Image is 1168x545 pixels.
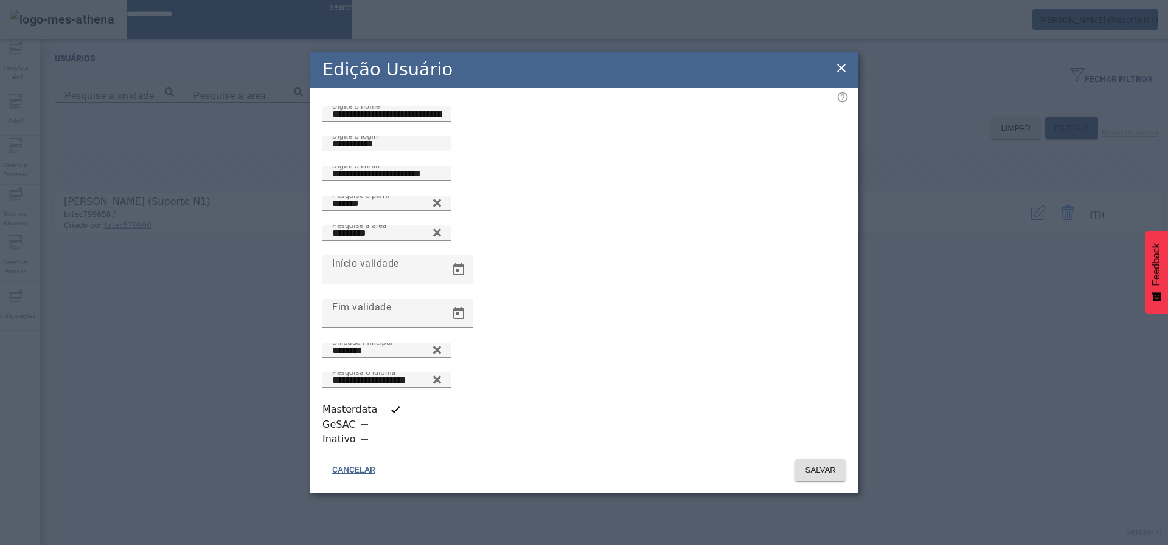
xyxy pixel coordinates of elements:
[332,161,380,170] mat-label: Digite o email
[332,464,375,476] span: CANCELAR
[332,338,392,346] mat-label: Unidade Principal
[1151,243,1162,286] span: Feedback
[1145,231,1168,314] button: Feedback - Mostrar pesquisa
[322,402,380,417] label: Masterdata
[332,343,442,358] input: Number
[322,57,453,83] h2: Edição Usuário
[332,373,442,388] input: Number
[332,368,396,376] mat-label: Pesquisa o idioma
[332,131,378,140] mat-label: Digite o login
[332,101,380,110] mat-label: Digite o nome
[795,459,846,481] button: SALVAR
[332,221,387,229] mat-label: Pesquise a área
[805,464,836,476] span: SALVAR
[322,417,358,432] label: GeSAC
[332,257,399,269] mat-label: Início validade
[332,196,442,211] input: Number
[444,299,473,328] button: Open calendar
[332,191,389,199] mat-label: Pesquise o perfil
[332,301,391,312] mat-label: Fim validade
[322,459,385,481] button: CANCELAR
[322,432,358,447] label: Inativo
[444,255,473,284] button: Open calendar
[332,226,442,241] input: Number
